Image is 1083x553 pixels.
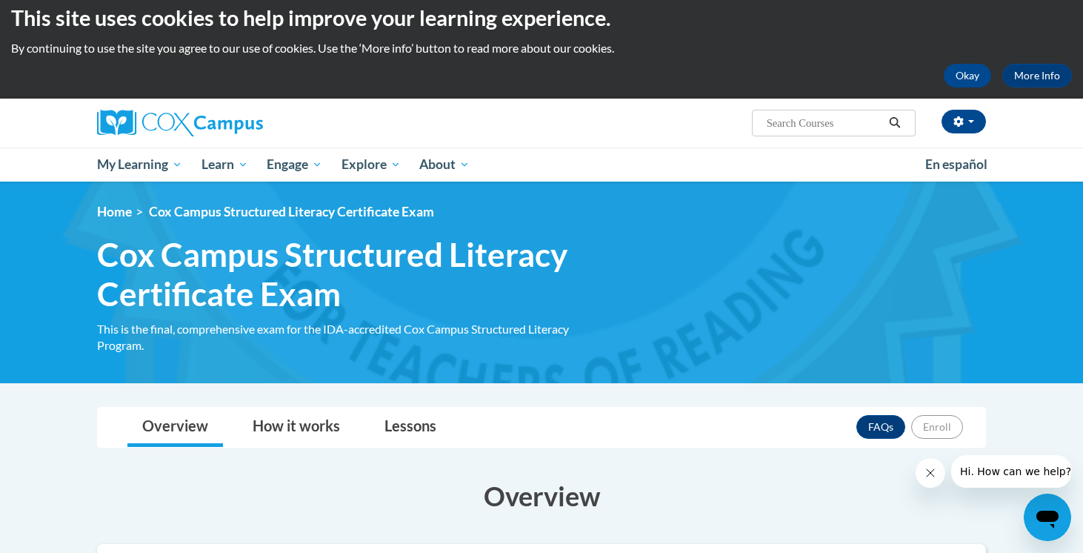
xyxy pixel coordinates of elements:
[149,204,434,219] span: Cox Campus Structured Literacy Certificate Exam
[911,415,963,439] button: Enroll
[87,148,192,182] a: My Learning
[11,3,1072,33] h2: This site uses cookies to help improve your learning experience.
[856,415,905,439] a: FAQs
[238,408,355,447] a: How it works
[257,148,332,182] a: Engage
[201,156,248,173] span: Learn
[332,148,410,182] a: Explore
[1024,494,1071,541] iframe: Button to launch messaging window
[942,110,986,133] button: Account Settings
[916,458,945,488] iframe: Close message
[97,110,263,136] img: Cox Campus
[97,110,379,136] a: Cox Campus
[1002,64,1072,87] a: More Info
[97,235,608,314] span: Cox Campus Structured Literacy Certificate Exam
[192,148,258,182] a: Learn
[370,408,451,447] a: Lessons
[75,148,1008,182] div: Main menu
[11,40,1072,56] p: By continuing to use the site you agree to our use of cookies. Use the ‘More info’ button to read...
[410,148,480,182] a: About
[267,156,322,173] span: Engage
[916,149,997,180] a: En español
[127,408,223,447] a: Overview
[97,204,132,219] a: Home
[419,156,470,173] span: About
[97,477,986,514] h3: Overview
[884,114,906,132] button: Search
[97,156,182,173] span: My Learning
[944,64,991,87] button: Okay
[97,321,608,354] div: This is the final, comprehensive exam for the IDA-accredited Cox Campus Structured Literacy Program.
[765,114,884,132] input: Search Courses
[951,455,1071,488] iframe: Message from company
[925,156,987,172] span: En español
[341,156,401,173] span: Explore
